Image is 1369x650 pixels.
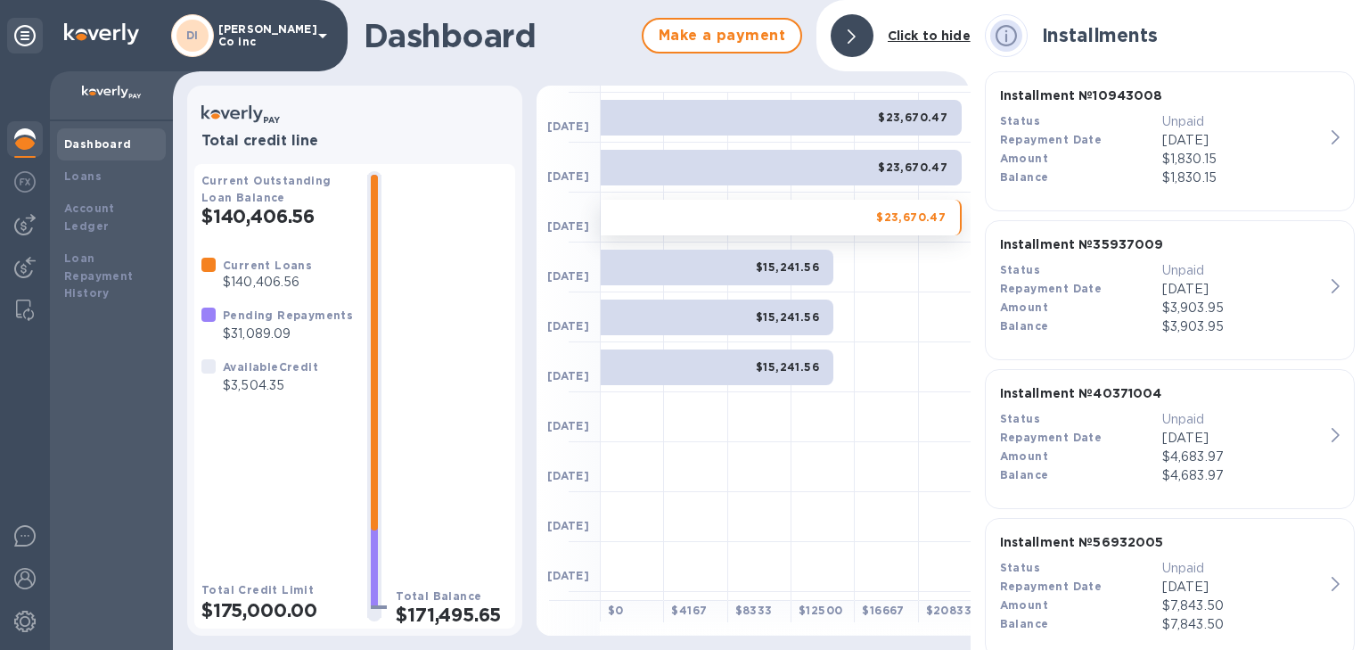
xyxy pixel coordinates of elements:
button: Installment №40371004StatusUnpaidRepayment Date[DATE]Amount$4,683.97Balance$4,683.97 [985,369,1355,509]
p: Unpaid [1162,112,1324,131]
h3: Total credit line [201,133,508,150]
b: Amount [1000,300,1048,314]
b: $ 4167 [671,604,707,617]
b: Installment № 10943008 [1000,88,1163,103]
b: Amount [1000,152,1048,165]
b: $15,241.56 [756,260,819,274]
b: Account Ledger [64,202,115,233]
b: Total Balance [396,589,481,603]
b: Repayment Date [1000,431,1103,444]
p: [DATE] [1162,578,1324,597]
b: [DATE] [547,319,589,333]
b: Total Credit Limit [201,583,314,597]
div: $4,683.97 [1162,448,1324,466]
b: Pending Repayments [223,309,353,322]
b: [DATE] [547,169,589,183]
b: Loans [64,169,102,183]
b: Repayment Date [1000,282,1103,295]
b: [DATE] [547,519,589,532]
b: Current Loans [223,259,312,272]
b: Current Outstanding Loan Balance [201,174,332,204]
div: $1,830.15 [1162,150,1324,169]
p: $3,504.35 [223,376,318,395]
b: Status [1000,412,1040,425]
p: [DATE] [1162,429,1324,448]
b: Balance [1000,170,1049,184]
b: Status [1000,561,1040,574]
div: $3,903.95 [1162,299,1324,317]
b: $23,670.47 [878,111,947,124]
p: Unpaid [1162,559,1324,578]
b: $ 16667 [862,604,904,617]
b: [DATE] [547,369,589,383]
b: $23,670.47 [876,210,946,224]
b: [DATE] [547,269,589,283]
b: Status [1000,114,1040,128]
p: $140,406.56 [223,273,312,292]
button: Make a payment [642,18,802,53]
b: Amount [1000,449,1048,463]
b: [DATE] [547,119,589,133]
h1: Dashboard [364,17,633,54]
b: Balance [1000,617,1049,630]
b: $ 8333 [735,604,773,617]
b: Loan Repayment History [64,251,134,300]
b: Click to hide [888,29,971,43]
b: $15,241.56 [756,360,819,374]
b: $ 20833 [926,604,971,617]
b: Installment № 40371004 [1000,386,1162,400]
b: [DATE] [547,219,589,233]
h2: $171,495.65 [396,604,508,626]
p: $4,683.97 [1162,466,1324,485]
div: Unpin categories [7,18,43,53]
b: Dashboard [64,137,132,151]
b: $23,670.47 [878,160,947,174]
b: Balance [1000,468,1049,481]
b: [DATE] [547,569,589,582]
h2: $140,406.56 [201,205,353,227]
p: $31,089.09 [223,325,353,343]
p: [DATE] [1162,280,1324,299]
b: Installment № 56932005 [1000,535,1164,549]
b: $15,241.56 [756,310,819,324]
b: DI [186,29,199,42]
b: Installments [1042,24,1158,46]
b: Amount [1000,598,1048,612]
img: Foreign exchange [14,171,36,193]
div: $7,843.50 [1162,597,1324,615]
button: Installment №10943008StatusUnpaidRepayment Date[DATE]Amount$1,830.15Balance$1,830.15 [985,71,1355,211]
p: Unpaid [1162,261,1324,280]
button: Installment №35937009StatusUnpaidRepayment Date[DATE]Amount$3,903.95Balance$3,903.95 [985,220,1355,360]
p: [PERSON_NAME] Co inc [218,23,307,48]
b: Repayment Date [1000,133,1103,146]
p: Unpaid [1162,410,1324,429]
b: $ 0 [608,604,624,617]
b: Available Credit [223,360,318,374]
p: $7,843.50 [1162,615,1324,634]
p: $1,830.15 [1162,169,1324,187]
b: [DATE] [547,469,589,482]
img: Logo [64,23,139,45]
span: Make a payment [658,25,786,46]
b: Installment № 35937009 [1000,237,1164,251]
h2: $175,000.00 [201,599,353,621]
b: [DATE] [547,419,589,432]
p: [DATE] [1162,131,1324,150]
b: Repayment Date [1000,580,1103,593]
b: $ 12500 [799,604,842,617]
b: Balance [1000,319,1049,333]
b: Status [1000,263,1040,276]
p: $3,903.95 [1162,317,1324,336]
